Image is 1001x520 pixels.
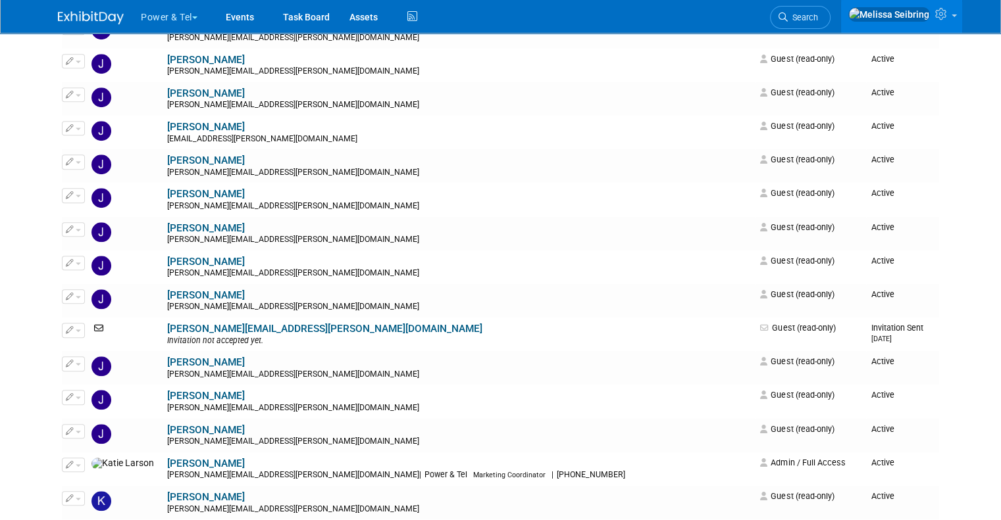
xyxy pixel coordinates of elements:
[167,66,752,77] div: [PERSON_NAME][EMAIL_ADDRESS][PERSON_NAME][DOMAIN_NAME]
[760,121,834,131] span: Guest (read-only)
[760,323,835,333] span: Guest (read-only)
[871,356,894,366] span: Active
[167,235,752,245] div: [PERSON_NAME][EMAIL_ADDRESS][PERSON_NAME][DOMAIN_NAME]
[167,256,245,268] a: [PERSON_NAME]
[91,121,111,141] img: JB Fesmire
[167,390,245,402] a: [PERSON_NAME]
[167,289,245,301] a: [PERSON_NAME]
[167,33,752,43] div: [PERSON_NAME][EMAIL_ADDRESS][PERSON_NAME][DOMAIN_NAME]
[770,6,831,29] a: Search
[167,302,752,312] div: [PERSON_NAME][EMAIL_ADDRESS][PERSON_NAME][DOMAIN_NAME]
[167,100,752,110] div: [PERSON_NAME][EMAIL_ADDRESS][PERSON_NAME][DOMAIN_NAME]
[760,458,845,467] span: Admin / Full Access
[871,323,923,343] span: Invitation Sent
[760,154,834,164] span: Guest (read-only)
[419,470,421,479] span: |
[167,403,752,414] div: [PERSON_NAME][EMAIL_ADDRESS][PERSON_NAME][DOMAIN_NAME]
[167,458,245,469] a: [PERSON_NAME]
[760,188,834,198] span: Guest (read-only)
[167,424,245,436] a: [PERSON_NAME]
[91,222,111,242] img: Jesse Clark
[167,54,245,66] a: [PERSON_NAME]
[167,336,752,346] div: Invitation not accepted yet.
[871,289,894,299] span: Active
[167,268,752,279] div: [PERSON_NAME][EMAIL_ADDRESS][PERSON_NAME][DOMAIN_NAME]
[167,154,245,166] a: [PERSON_NAME]
[848,7,930,22] img: Melissa Seibring
[167,437,752,447] div: [PERSON_NAME][EMAIL_ADDRESS][PERSON_NAME][DOMAIN_NAME]
[760,390,834,400] span: Guest (read-only)
[871,491,894,501] span: Active
[871,335,892,343] small: [DATE]
[871,458,894,467] span: Active
[871,390,894,400] span: Active
[553,470,629,479] span: [PHONE_NUMBER]
[167,356,245,368] a: [PERSON_NAME]
[91,87,111,107] img: Jason Pitre
[91,390,111,410] img: Judd Bartley
[871,54,894,64] span: Active
[421,470,471,479] span: Power & Tel
[760,491,834,501] span: Guest (read-only)
[58,11,124,24] img: ExhibitDay
[91,491,111,511] img: Keith Cress
[760,222,834,232] span: Guest (read-only)
[788,12,818,22] span: Search
[167,168,752,178] div: [PERSON_NAME][EMAIL_ADDRESS][PERSON_NAME][DOMAIN_NAME]
[871,256,894,266] span: Active
[871,87,894,97] span: Active
[91,188,111,208] img: Jeff Porter
[91,54,111,74] img: Jason Cook
[91,289,111,309] img: Jon Schatz
[760,54,834,64] span: Guest (read-only)
[91,154,111,174] img: Jeff Danner
[167,491,245,503] a: [PERSON_NAME]
[760,356,834,366] span: Guest (read-only)
[871,188,894,198] span: Active
[91,256,111,275] img: John Gautieri
[760,87,834,97] span: Guest (read-only)
[167,188,245,200] a: [PERSON_NAME]
[552,470,553,479] span: |
[91,458,154,469] img: Katie Larson
[871,121,894,131] span: Active
[167,201,752,212] div: [PERSON_NAME][EMAIL_ADDRESS][PERSON_NAME][DOMAIN_NAME]
[871,222,894,232] span: Active
[167,121,245,133] a: [PERSON_NAME]
[167,504,752,515] div: [PERSON_NAME][EMAIL_ADDRESS][PERSON_NAME][DOMAIN_NAME]
[871,154,894,164] span: Active
[167,369,752,380] div: [PERSON_NAME][EMAIL_ADDRESS][PERSON_NAME][DOMAIN_NAME]
[760,424,834,434] span: Guest (read-only)
[167,87,245,99] a: [PERSON_NAME]
[167,134,752,145] div: [EMAIL_ADDRESS][PERSON_NAME][DOMAIN_NAME]
[167,323,482,335] a: [PERSON_NAME][EMAIL_ADDRESS][PERSON_NAME][DOMAIN_NAME]
[760,256,834,266] span: Guest (read-only)
[91,356,111,376] img: Josh Hopkins
[91,424,111,444] img: Justin Bayless
[167,470,752,481] div: [PERSON_NAME][EMAIL_ADDRESS][PERSON_NAME][DOMAIN_NAME]
[473,471,546,479] span: Marketing Coordinator
[167,222,245,234] a: [PERSON_NAME]
[871,424,894,434] span: Active
[760,289,834,299] span: Guest (read-only)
